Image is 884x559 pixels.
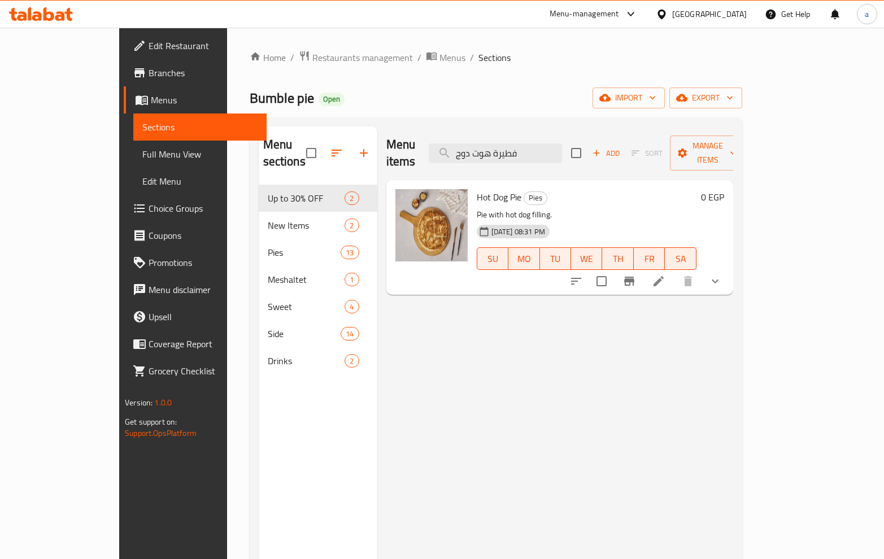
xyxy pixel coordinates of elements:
span: SA [669,251,691,267]
div: Menu-management [550,7,619,21]
span: a [865,8,869,20]
a: Upsell [124,303,267,330]
span: SU [482,251,504,267]
nav: Menu sections [259,180,377,379]
span: Select section [564,141,588,165]
div: Pies13 [259,239,377,266]
span: MO [513,251,535,267]
span: Add item [588,145,624,162]
span: Select section first [624,145,670,162]
span: Menu disclaimer [149,283,258,296]
a: Coupons [124,222,267,249]
li: / [417,51,421,64]
span: WE [576,251,598,267]
button: Add [588,145,624,162]
div: items [345,300,359,313]
div: Pies [524,191,547,205]
span: Add [591,147,621,160]
span: TU [545,251,567,267]
button: TH [602,247,633,270]
a: Edit menu item [652,274,665,288]
span: Meshaltet [268,273,345,286]
span: Version: [125,395,153,410]
span: Restaurants management [312,51,413,64]
span: Upsell [149,310,258,324]
span: Up to 30% OFF [268,191,345,205]
span: Manage items [679,139,737,167]
span: Menus [151,93,258,107]
span: 13 [341,247,358,258]
a: Restaurants management [299,50,413,65]
button: TU [540,247,571,270]
span: Edit Menu [142,174,258,188]
a: Support.OpsPlatform [125,426,197,440]
span: 2 [345,193,358,204]
span: Coupons [149,229,258,242]
span: Coverage Report [149,337,258,351]
span: Pies [524,191,547,204]
button: Add section [350,139,377,167]
a: Menus [124,86,267,113]
span: Get support on: [125,414,177,429]
a: Menu disclaimer [124,276,267,303]
span: export [678,91,733,105]
span: Hot Dog Pie [477,189,521,206]
span: Sort sections [323,139,350,167]
a: Edit Restaurant [124,32,267,59]
span: Sweet [268,300,345,313]
button: SA [665,247,696,270]
span: Bumble pie [250,85,314,111]
button: FR [634,247,665,270]
span: Sections [142,120,258,134]
span: Edit Restaurant [149,39,258,53]
input: search [429,143,562,163]
svg: Show Choices [708,274,722,288]
div: items [345,219,359,232]
span: Open [319,94,345,104]
span: Select all sections [299,141,323,165]
span: Branches [149,66,258,80]
span: Pies [268,246,341,259]
span: Side [268,327,341,340]
div: [GEOGRAPHIC_DATA] [672,8,747,20]
div: items [345,273,359,286]
div: Drinks [268,354,345,368]
div: items [345,191,359,205]
div: items [345,354,359,368]
span: Menus [439,51,465,64]
button: import [593,88,665,108]
a: Promotions [124,249,267,276]
span: New Items [268,219,345,232]
div: Open [319,93,345,106]
button: MO [508,247,539,270]
button: SU [477,247,508,270]
div: New Items2 [259,212,377,239]
button: Branch-specific-item [616,268,643,295]
a: Coverage Report [124,330,267,357]
span: FR [638,251,660,267]
span: Promotions [149,256,258,269]
li: / [290,51,294,64]
div: Up to 30% OFF2 [259,185,377,212]
div: Side14 [259,320,377,347]
span: 14 [341,329,358,339]
a: Menus [426,50,465,65]
a: Branches [124,59,267,86]
p: Pie with hot dog filling. [477,208,696,222]
span: Grocery Checklist [149,364,258,378]
a: Full Menu View [133,141,267,168]
button: WE [571,247,602,270]
div: items [341,327,359,340]
span: 4 [345,302,358,312]
span: 2 [345,356,358,366]
a: Choice Groups [124,195,267,222]
div: Drinks2 [259,347,377,374]
div: items [341,246,359,259]
div: Sweet4 [259,293,377,320]
span: TH [607,251,629,267]
span: Sections [478,51,511,64]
